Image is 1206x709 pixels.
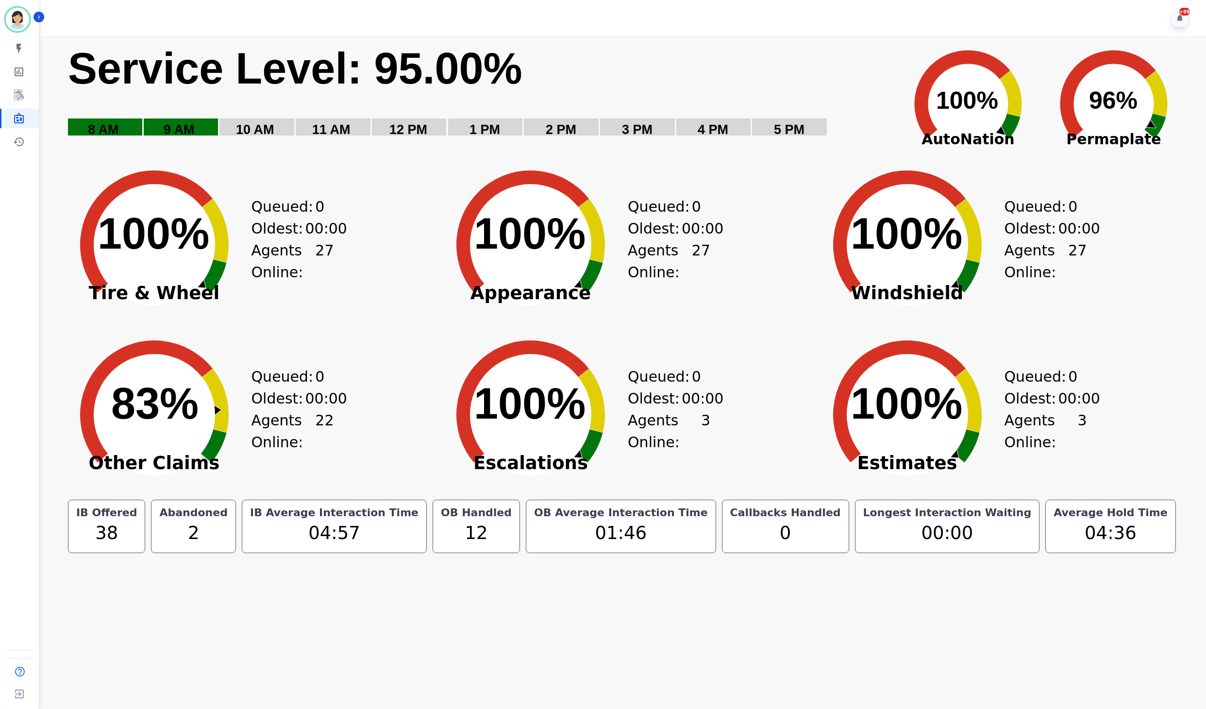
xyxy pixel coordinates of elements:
span: 0 [315,196,324,218]
div: 12 [439,520,514,547]
span: 00:00 [682,218,723,239]
text: 100% [851,379,962,428]
div: IB Offered [74,506,139,520]
div: 2 [157,520,229,547]
div: 38 [74,520,139,547]
div: IB Average Interaction Time [248,506,420,520]
div: Queued: [628,366,701,388]
div: Oldest: [251,388,324,409]
text: Service Level: 95.00% [68,44,522,93]
span: Tire & Wheel [57,288,251,298]
span: 00:00 [305,218,347,239]
div: 04:36 [1052,520,1169,547]
div: Agents Online: [251,409,334,453]
text: 100% [474,209,586,258]
text: 100% [851,209,962,258]
div: Queued: [251,366,324,388]
div: 01:46 [532,520,710,547]
text: 100% [936,87,998,114]
text: 100% [474,379,586,428]
span: Escalations [434,458,628,468]
div: 04:57 [248,520,420,547]
div: +99 [1179,8,1190,16]
text: 10 AM [236,122,274,137]
span: 00:00 [1058,388,1100,409]
span: 0 [692,366,701,388]
span: 0 [692,196,701,218]
span: 00:00 [1058,218,1100,239]
div: Queued: [1005,196,1077,218]
span: AutoNation [895,128,1041,150]
span: Other Claims [57,458,251,468]
div: Agents Online: [251,239,334,283]
div: OB Average Interaction Time [532,506,710,520]
text: 100% [98,209,209,258]
span: 27 [315,239,334,283]
text: 8 AM [88,122,119,137]
div: 00:00 [861,520,1034,547]
svg: Service Level: 0% [67,42,889,152]
span: 3 [1077,409,1087,453]
text: 83% [111,379,199,428]
div: Queued: [251,196,324,218]
text: 96% [1089,87,1138,114]
div: Queued: [628,196,701,218]
div: Oldest: [628,218,701,239]
span: 0 [315,366,324,388]
div: Average Hold Time [1052,506,1169,520]
text: 4 PM [698,122,728,137]
div: Longest Interaction Waiting [861,506,1034,520]
span: 27 [1068,239,1087,283]
text: 9 AM [164,122,195,137]
text: 12 PM [389,122,427,137]
span: Windshield [810,288,1005,298]
text: 2 PM [546,122,576,137]
div: Abandoned [157,506,229,520]
div: Agents Online: [628,239,710,283]
div: 0 [728,520,843,547]
span: Estimates [810,458,1005,468]
img: Bordered avatar [6,8,29,31]
text: 1 PM [469,122,500,137]
span: 00:00 [305,388,347,409]
text: 3 PM [622,122,653,137]
div: Agents Online: [628,409,710,453]
span: 22 [315,409,334,453]
div: Agents Online: [1005,409,1087,453]
div: Oldest: [1005,388,1077,409]
div: Oldest: [628,388,701,409]
span: 0 [1068,196,1077,218]
span: 00:00 [682,388,723,409]
span: 27 [692,239,710,283]
text: 11 AM [312,122,351,137]
span: 3 [701,409,710,453]
div: Agents Online: [1005,239,1087,283]
span: Appearance [434,288,628,298]
text: 5 PM [774,122,804,137]
div: Queued: [1005,366,1077,388]
div: Oldest: [251,218,324,239]
div: Callbacks Handled [728,506,843,520]
span: Permaplate [1041,128,1187,150]
div: OB Handled [439,506,514,520]
div: Oldest: [1005,218,1077,239]
span: 0 [1068,366,1077,388]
